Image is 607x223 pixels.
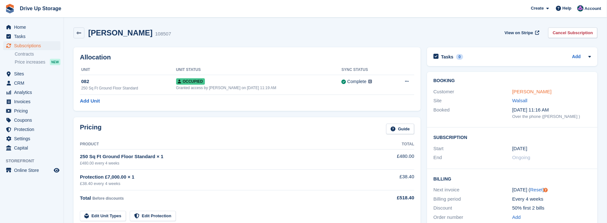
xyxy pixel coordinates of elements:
span: Ongoing [512,155,531,160]
th: Unit Status [176,65,342,75]
span: Settings [14,134,52,143]
div: Site [433,97,512,104]
time: 2025-09-17 00:00:00 UTC [512,145,527,152]
div: 108507 [155,30,171,38]
a: Preview store [53,166,60,174]
span: Sites [14,69,52,78]
span: Protection [14,125,52,134]
div: Tooltip anchor [543,187,549,193]
span: Invoices [14,97,52,106]
span: Occupied [176,78,205,85]
div: Start [433,145,512,152]
div: Customer [433,88,512,96]
img: stora-icon-8386f47178a22dfd0bd8f6a31ec36ba5ce8667c1dd55bd0f319d3a0aa187defe.svg [5,4,15,13]
a: menu [3,134,60,143]
div: £518.40 [363,194,414,202]
a: menu [3,125,60,134]
a: menu [3,166,60,175]
a: [PERSON_NAME] [512,89,552,94]
div: 082 [81,78,176,85]
span: Create [531,5,544,12]
div: £480.00 every 4 weeks [80,160,363,166]
div: Discount [433,204,512,212]
a: Add [512,214,521,221]
a: menu [3,69,60,78]
div: NEW [50,59,60,65]
a: View on Stripe [502,27,541,38]
div: Booked [433,106,512,120]
span: Coupons [14,116,52,125]
span: Price increases [15,59,45,65]
div: 50% first 2 bills [512,204,591,212]
td: £38.40 [363,170,414,190]
a: menu [3,41,60,50]
td: £480.00 [363,149,414,169]
a: Guide [386,124,414,134]
span: Subscriptions [14,41,52,50]
th: Sync Status [342,65,392,75]
a: menu [3,79,60,88]
span: Total [80,195,91,201]
th: Product [80,139,363,150]
div: 250 Sq Ft Ground Floor Standard × 1 [80,153,363,160]
div: Billing period [433,196,512,203]
a: Add [572,53,581,61]
span: Storefront [6,158,64,164]
span: CRM [14,79,52,88]
span: Pricing [14,106,52,115]
span: Analytics [14,88,52,97]
div: £38.40 every 4 weeks [80,181,363,187]
h2: Subscription [433,134,591,140]
th: Unit [80,65,176,75]
div: Every 4 weeks [512,196,591,203]
a: Contracts [15,51,60,57]
span: Online Store [14,166,52,175]
div: 0 [456,54,463,60]
span: Home [14,23,52,32]
div: [DATE] 11:16 AM [512,106,591,114]
span: Capital [14,143,52,152]
div: Granted access by [PERSON_NAME] on [DATE] 11:19 AM [176,85,342,91]
a: Cancel Subscription [548,27,597,38]
span: Help [563,5,572,12]
a: menu [3,23,60,32]
a: menu [3,88,60,97]
h2: Allocation [80,54,414,61]
a: menu [3,97,60,106]
h2: [PERSON_NAME] [88,28,152,37]
a: menu [3,32,60,41]
div: Protection £7,000.00 × 1 [80,173,363,181]
th: Total [363,139,414,150]
h2: Billing [433,175,591,182]
a: menu [3,143,60,152]
span: View on Stripe [505,30,533,36]
a: Add Unit [80,97,100,105]
div: Next invoice [433,186,512,194]
a: Price increases NEW [15,58,60,65]
a: menu [3,106,60,115]
span: Account [585,5,601,12]
div: Order number [433,214,512,221]
div: Complete [347,78,367,85]
img: icon-info-grey-7440780725fd019a000dd9b08b2336e03edf1995a4989e88bcd33f0948082b44.svg [368,80,372,83]
h2: Tasks [441,54,454,60]
h2: Pricing [80,124,102,134]
span: Tasks [14,32,52,41]
img: Andy [577,5,584,12]
div: Over the phone ([PERSON_NAME] ) [512,113,591,120]
a: Reset [530,187,543,192]
a: Drive Up Storage [17,3,64,14]
div: 250 Sq Ft Ground Floor Standard [81,85,176,91]
span: Before discounts [92,196,124,201]
a: Edit Unit Types [80,211,126,221]
div: End [433,154,512,161]
div: [DATE] ( ) [512,186,591,194]
a: Walsall [512,98,528,103]
a: menu [3,116,60,125]
a: Edit Protection [130,211,176,221]
h2: Booking [433,78,591,83]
